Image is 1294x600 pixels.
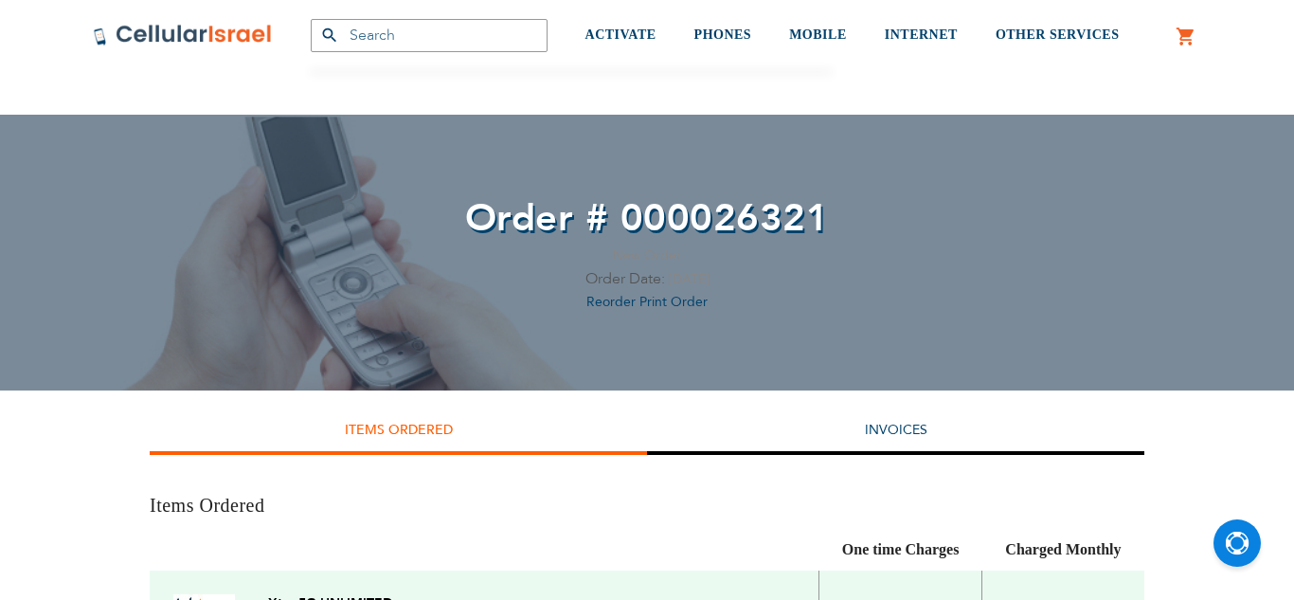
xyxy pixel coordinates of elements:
[311,19,548,52] input: Search
[996,27,1120,42] span: OTHER SERVICES
[865,421,927,439] a: Invoices
[586,293,639,311] a: Reorder
[1005,541,1121,557] span: Charged Monthly
[885,27,958,42] span: INTERNET
[585,268,665,289] span: Order Date:
[586,293,636,311] span: Reorder
[585,27,656,42] span: ACTIVATE
[789,27,847,42] span: MOBILE
[842,541,960,557] span: One time Charges
[345,421,453,439] strong: Items Ordered
[613,246,681,264] span: New Order
[639,293,708,311] a: Print Order
[150,493,1144,518] h3: Items Ordered
[465,192,830,245] span: Order # 000026321
[93,24,273,46] img: Cellular Israel Logo
[669,270,710,288] span: [DATE]
[694,27,752,42] span: PHONES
